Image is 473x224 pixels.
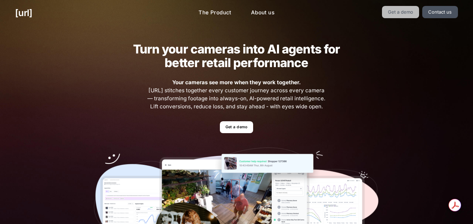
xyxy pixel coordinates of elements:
a: About us [245,6,280,20]
a: Contact us [422,6,458,18]
strong: Your cameras see more when they work together. [172,79,301,86]
h2: Turn your cameras into AI agents for better retail performance [122,42,351,70]
a: The Product [193,6,237,20]
span: [URL] stitches together every customer journey across every camera — transforming footage into al... [147,79,327,110]
a: [URL] [15,6,32,20]
a: Get a demo [382,6,419,18]
a: Get a demo [220,121,253,133]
